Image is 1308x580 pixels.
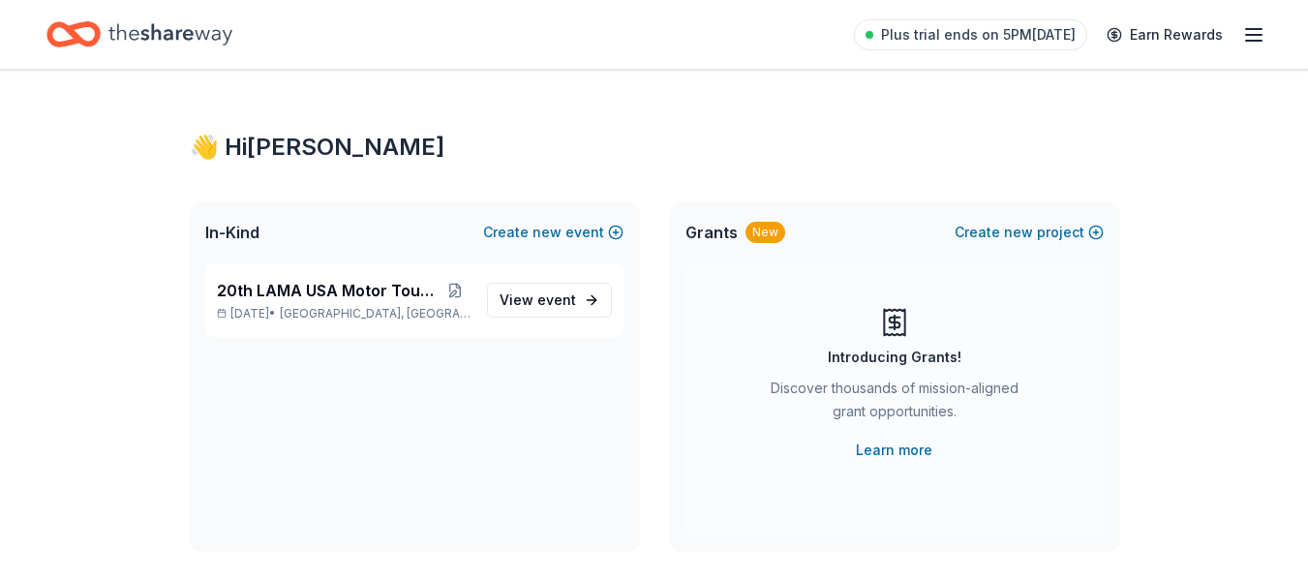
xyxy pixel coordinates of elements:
[1004,221,1033,244] span: new
[487,283,612,318] a: View event
[217,279,440,302] span: 20th LAMA USA Motor Touring Rally
[763,377,1026,431] div: Discover thousands of mission-aligned grant opportunities.
[205,221,259,244] span: In-Kind
[828,346,961,369] div: Introducing Grants!
[483,221,624,244] button: Createnewevent
[190,132,1119,163] div: 👋 Hi [PERSON_NAME]
[745,222,785,243] div: New
[955,221,1104,244] button: Createnewproject
[854,19,1087,50] a: Plus trial ends on 5PM[DATE]
[46,12,232,57] a: Home
[881,23,1076,46] span: Plus trial ends on 5PM[DATE]
[217,306,471,321] p: [DATE] •
[685,221,738,244] span: Grants
[856,439,932,462] a: Learn more
[1095,17,1234,52] a: Earn Rewards
[500,289,576,312] span: View
[537,291,576,308] span: event
[280,306,471,321] span: [GEOGRAPHIC_DATA], [GEOGRAPHIC_DATA]
[532,221,562,244] span: new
